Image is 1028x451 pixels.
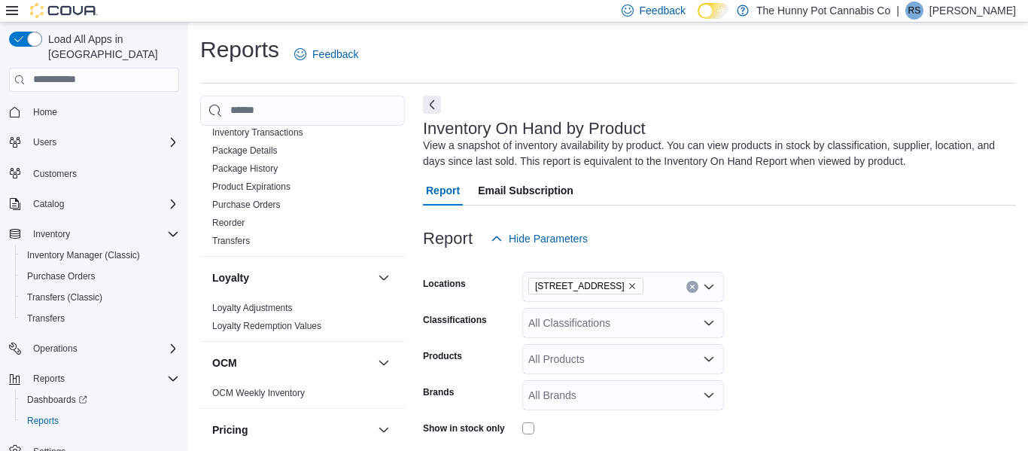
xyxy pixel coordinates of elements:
[212,217,245,229] span: Reorder
[3,224,185,245] button: Inventory
[703,353,715,365] button: Open list of options
[212,126,303,139] span: Inventory Transactions
[21,391,93,409] a: Dashboards
[423,314,487,326] label: Classifications
[640,3,686,18] span: Feedback
[212,387,305,399] span: OCM Weekly Inventory
[375,421,393,439] button: Pricing
[15,308,185,329] button: Transfers
[27,249,140,261] span: Inventory Manager (Classic)
[703,317,715,329] button: Open list of options
[27,291,102,303] span: Transfers (Classic)
[212,181,290,193] span: Product Expirations
[908,2,921,20] span: RS
[375,354,393,372] button: OCM
[42,32,179,62] span: Load All Apps in [GEOGRAPHIC_DATA]
[3,101,185,123] button: Home
[27,133,179,151] span: Users
[15,389,185,410] a: Dashboards
[21,391,179,409] span: Dashboards
[375,269,393,287] button: Loyalty
[15,287,185,308] button: Transfers (Classic)
[628,282,637,291] button: Remove 328 Speedvale Ave E from selection in this group
[27,195,179,213] span: Catalog
[21,309,179,328] span: Transfers
[288,39,364,69] a: Feedback
[27,102,179,121] span: Home
[27,370,71,388] button: Reports
[423,278,466,290] label: Locations
[15,245,185,266] button: Inventory Manager (Classic)
[27,312,65,325] span: Transfers
[212,270,249,285] h3: Loyalty
[21,288,108,306] a: Transfers (Classic)
[21,246,146,264] a: Inventory Manager (Classic)
[423,138,1008,169] div: View a snapshot of inventory availability by product. You can view products in stock by classific...
[929,2,1016,20] p: [PERSON_NAME]
[27,163,179,182] span: Customers
[212,163,278,174] a: Package History
[212,127,303,138] a: Inventory Transactions
[478,175,573,206] span: Email Subscription
[3,194,185,215] button: Catalog
[200,51,405,256] div: Inventory
[212,355,237,370] h3: OCM
[535,279,625,294] span: [STREET_ADDRESS]
[212,388,305,398] a: OCM Weekly Inventory
[509,231,588,246] span: Hide Parameters
[21,288,179,306] span: Transfers (Classic)
[27,340,84,358] button: Operations
[423,96,441,114] button: Next
[3,132,185,153] button: Users
[30,3,98,18] img: Cova
[212,235,250,247] span: Transfers
[212,302,293,314] span: Loyalty Adjustments
[756,2,890,20] p: The Hunny Pot Cannabis Co
[698,19,698,20] span: Dark Mode
[27,415,59,427] span: Reports
[33,198,64,210] span: Catalog
[33,106,57,118] span: Home
[21,267,179,285] span: Purchase Orders
[703,281,715,293] button: Open list of options
[33,228,70,240] span: Inventory
[212,145,278,157] span: Package Details
[27,103,63,121] a: Home
[212,181,290,192] a: Product Expirations
[212,321,321,331] a: Loyalty Redemption Values
[896,2,899,20] p: |
[423,350,462,362] label: Products
[212,163,278,175] span: Package History
[21,309,71,328] a: Transfers
[3,162,185,184] button: Customers
[212,422,372,437] button: Pricing
[33,136,56,148] span: Users
[703,389,715,401] button: Open list of options
[200,384,405,408] div: OCM
[3,368,185,389] button: Reports
[485,224,594,254] button: Hide Parameters
[21,246,179,264] span: Inventory Manager (Classic)
[27,225,179,243] span: Inventory
[27,394,87,406] span: Dashboards
[27,225,76,243] button: Inventory
[212,303,293,313] a: Loyalty Adjustments
[212,270,372,285] button: Loyalty
[21,412,65,430] a: Reports
[27,133,62,151] button: Users
[212,200,281,210] a: Purchase Orders
[27,370,179,388] span: Reports
[27,165,83,183] a: Customers
[33,373,65,385] span: Reports
[200,35,279,65] h1: Reports
[212,218,245,228] a: Reorder
[15,410,185,431] button: Reports
[33,343,78,355] span: Operations
[426,175,460,206] span: Report
[528,278,643,294] span: 328 Speedvale Ave E
[312,47,358,62] span: Feedback
[212,145,278,156] a: Package Details
[212,422,248,437] h3: Pricing
[212,355,372,370] button: OCM
[698,3,729,19] input: Dark Mode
